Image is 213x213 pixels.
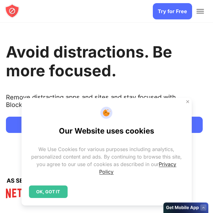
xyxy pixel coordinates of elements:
[6,117,203,133] a: Try for Free
[196,9,204,13] button: Toggle Menu
[29,185,67,198] div: OK, GOT IT
[185,99,190,104] img: Close
[29,145,184,175] p: We Use Cookies for various purposes including analytics, personalized content and ads. By continu...
[184,98,192,106] button: Close
[99,161,176,175] a: Privacy Policy
[153,3,192,19] a: Try for Free
[5,3,20,19] a: blocksite logo
[6,94,203,114] text: Remove distracting apps and sites and stay focused with BlockSite
[59,126,154,135] h2: Our Website uses cookies
[6,43,203,80] h1: Avoid distractions. Be more focused.
[5,3,20,18] img: blocksite logo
